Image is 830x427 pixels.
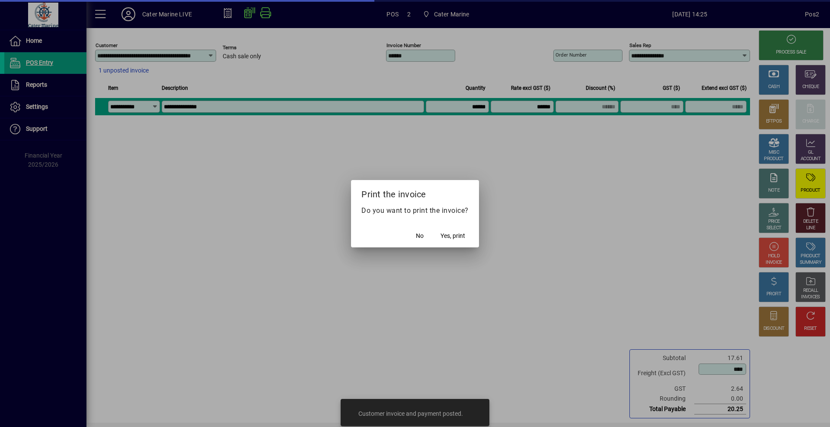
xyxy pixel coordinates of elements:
[416,231,424,240] span: No
[437,228,469,244] button: Yes, print
[351,180,479,205] h2: Print the invoice
[406,228,434,244] button: No
[361,206,469,216] p: Do you want to print the invoice?
[441,231,465,240] span: Yes, print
